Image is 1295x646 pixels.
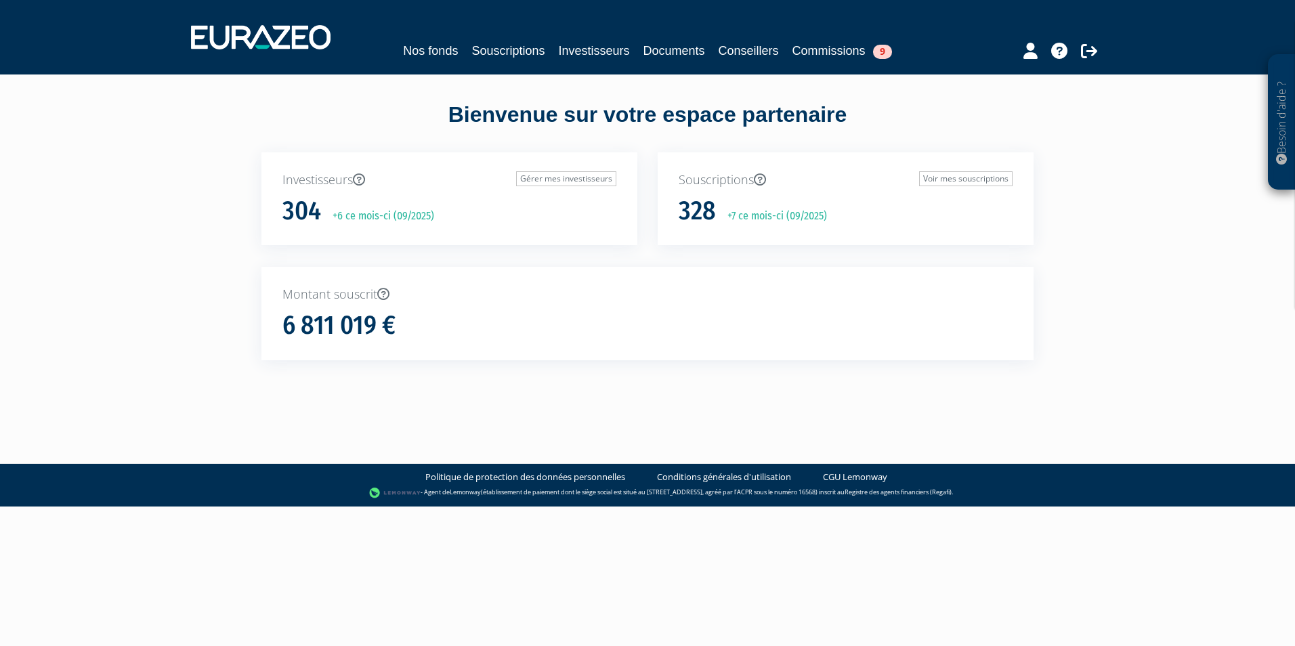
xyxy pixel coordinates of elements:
span: 9 [873,45,892,59]
a: Gérer mes investisseurs [516,171,616,186]
a: Politique de protection des données personnelles [425,471,625,483]
a: Souscriptions [471,41,545,60]
h1: 328 [679,197,716,225]
p: Montant souscrit [282,286,1013,303]
p: +6 ce mois-ci (09/2025) [323,209,434,224]
p: Investisseurs [282,171,616,189]
a: Lemonway [450,488,481,496]
p: +7 ce mois-ci (09/2025) [718,209,827,224]
a: Investisseurs [558,41,629,60]
h1: 304 [282,197,321,225]
div: Bienvenue sur votre espace partenaire [251,100,1044,152]
img: 1732889491-logotype_eurazeo_blanc_rvb.png [191,25,331,49]
p: Souscriptions [679,171,1013,189]
h1: 6 811 019 € [282,311,396,340]
a: Voir mes souscriptions [919,171,1013,186]
a: Documents [643,41,705,60]
a: Commissions9 [792,41,892,60]
img: logo-lemonway.png [369,486,421,500]
a: Conseillers [719,41,779,60]
a: CGU Lemonway [823,471,887,483]
p: Besoin d'aide ? [1274,62,1290,184]
div: - Agent de (établissement de paiement dont le siège social est situé au [STREET_ADDRESS], agréé p... [14,486,1281,500]
a: Conditions générales d'utilisation [657,471,791,483]
a: Registre des agents financiers (Regafi) [845,488,952,496]
a: Nos fonds [403,41,458,60]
